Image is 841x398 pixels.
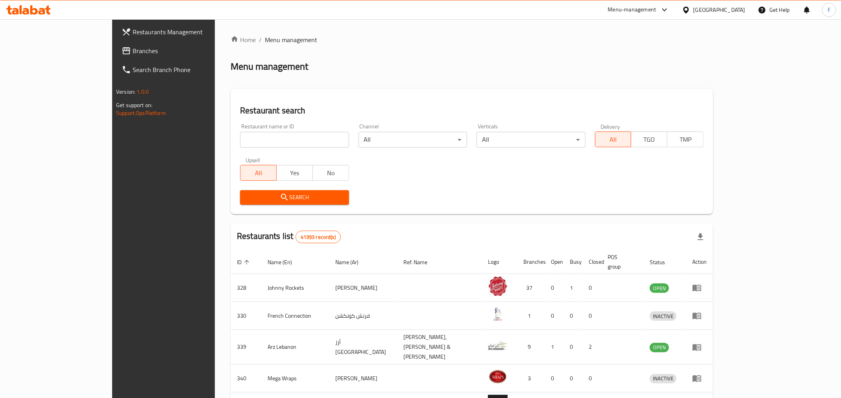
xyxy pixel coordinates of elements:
[650,284,669,293] span: OPEN
[259,35,262,44] li: /
[692,374,707,383] div: Menu
[582,302,601,330] td: 0
[329,274,397,302] td: [PERSON_NAME]
[564,330,582,365] td: 0
[296,231,341,243] div: Total records count
[404,257,438,267] span: Ref. Name
[359,132,467,148] div: All
[477,132,585,148] div: All
[488,336,508,355] img: Arz Lebanon
[545,365,564,392] td: 0
[634,134,664,145] span: TGO
[335,257,369,267] span: Name (Ar)
[545,302,564,330] td: 0
[329,365,397,392] td: [PERSON_NAME]
[115,22,253,41] a: Restaurants Management
[650,312,676,321] span: INACTIVE
[133,65,246,74] span: Search Branch Phone
[312,165,349,181] button: No
[601,124,620,129] label: Delivery
[599,134,628,145] span: All
[240,190,349,205] button: Search
[608,5,656,15] div: Menu-management
[276,165,313,181] button: Yes
[488,367,508,387] img: Mega Wraps
[692,342,707,352] div: Menu
[240,165,277,181] button: All
[517,250,545,274] th: Branches
[667,131,704,147] button: TMP
[231,60,308,73] h2: Menu management
[595,131,632,147] button: All
[692,311,707,320] div: Menu
[650,257,675,267] span: Status
[115,60,253,79] a: Search Branch Phone
[564,250,582,274] th: Busy
[116,100,152,110] span: Get support on:
[693,6,745,14] div: [GEOGRAPHIC_DATA]
[582,250,601,274] th: Closed
[650,311,676,321] div: INACTIVE
[517,302,545,330] td: 1
[692,283,707,292] div: Menu
[650,283,669,293] div: OPEN
[650,343,669,352] span: OPEN
[517,274,545,302] td: 37
[237,257,252,267] span: ID
[329,330,397,365] td: أرز [GEOGRAPHIC_DATA]
[582,274,601,302] td: 0
[244,167,274,179] span: All
[246,157,260,163] label: Upsell
[116,87,135,97] span: Version:
[268,257,302,267] span: Name (En)
[261,365,329,392] td: Mega Wraps
[240,132,349,148] input: Search for restaurant name or ID..
[608,252,634,271] span: POS group
[482,250,517,274] th: Logo
[631,131,667,147] button: TGO
[517,365,545,392] td: 3
[265,35,317,44] span: Menu management
[316,167,346,179] span: No
[564,365,582,392] td: 0
[280,167,310,179] span: Yes
[261,302,329,330] td: French Connection
[691,228,710,246] div: Export file
[116,108,166,118] a: Support.OpsPlatform
[828,6,830,14] span: F
[564,302,582,330] td: 0
[231,35,713,44] nav: breadcrumb
[488,276,508,296] img: Johnny Rockets
[686,250,713,274] th: Action
[582,330,601,365] td: 2
[397,330,482,365] td: [PERSON_NAME],[PERSON_NAME] & [PERSON_NAME]
[115,41,253,60] a: Branches
[671,134,701,145] span: TMP
[545,274,564,302] td: 0
[582,365,601,392] td: 0
[240,105,704,117] h2: Restaurant search
[517,330,545,365] td: 9
[261,330,329,365] td: Arz Lebanon
[488,304,508,324] img: French Connection
[133,46,246,56] span: Branches
[650,374,676,383] span: INACTIVE
[246,193,342,202] span: Search
[564,274,582,302] td: 1
[329,302,397,330] td: فرنش كونكشن
[237,230,341,243] h2: Restaurants list
[133,27,246,37] span: Restaurants Management
[261,274,329,302] td: Johnny Rockets
[545,250,564,274] th: Open
[137,87,149,97] span: 1.0.0
[296,233,340,241] span: 41393 record(s)
[545,330,564,365] td: 1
